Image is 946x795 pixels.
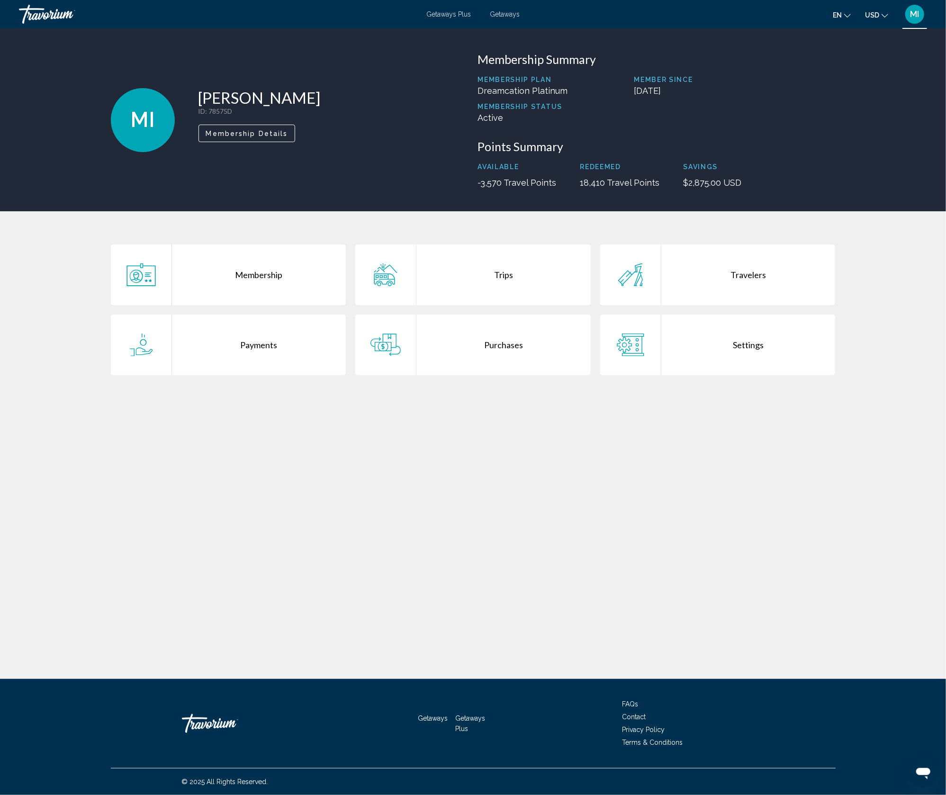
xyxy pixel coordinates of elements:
a: Privacy Policy [622,726,665,733]
iframe: Button to launch messaging window [908,757,938,787]
h3: Membership Summary [478,52,836,66]
a: Payments [111,315,346,375]
div: Travelers [661,244,836,305]
span: USD [865,11,879,19]
h3: Points Summary [478,139,836,154]
span: Membership Details [206,130,288,137]
span: © 2025 All Rights Reserved. [182,778,268,786]
a: Membership [111,244,346,305]
button: Change language [833,8,851,22]
a: Travelers [600,244,836,305]
div: Membership [172,244,346,305]
p: Active [478,113,568,123]
a: FAQs [622,700,639,708]
a: Travorium [182,709,277,738]
div: Settings [661,315,836,375]
p: Membership Plan [478,76,568,83]
p: Savings [684,163,742,171]
a: Settings [600,315,836,375]
p: Dreamcation Platinum [478,86,568,96]
span: MI [910,9,919,19]
div: Payments [172,315,346,375]
div: Trips [416,244,591,305]
p: Membership Status [478,103,568,110]
a: Terms & Conditions [622,739,683,746]
button: User Menu [902,4,927,24]
span: ID [198,107,206,115]
p: Redeemed [580,163,660,171]
p: 18,410 Travel Points [580,178,660,188]
a: Trips [355,244,591,305]
div: Purchases [416,315,591,375]
a: Getaways [490,10,520,18]
a: Getaways Plus [426,10,471,18]
p: [DATE] [634,86,836,96]
span: en [833,11,842,19]
button: Membership Details [198,125,296,142]
a: Contact [622,713,646,721]
p: : 78575D [198,107,321,115]
button: Change currency [865,8,888,22]
p: Available [478,163,557,171]
a: Getaways Plus [455,714,485,732]
h1: [PERSON_NAME] [198,88,321,107]
span: MI [131,108,155,132]
p: Member Since [634,76,836,83]
p: $2,875.00 USD [684,178,742,188]
a: Purchases [355,315,591,375]
a: Travorium [19,5,417,24]
p: -3,570 Travel Points [478,178,557,188]
a: Getaways [418,714,448,722]
a: Membership Details [198,127,296,137]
